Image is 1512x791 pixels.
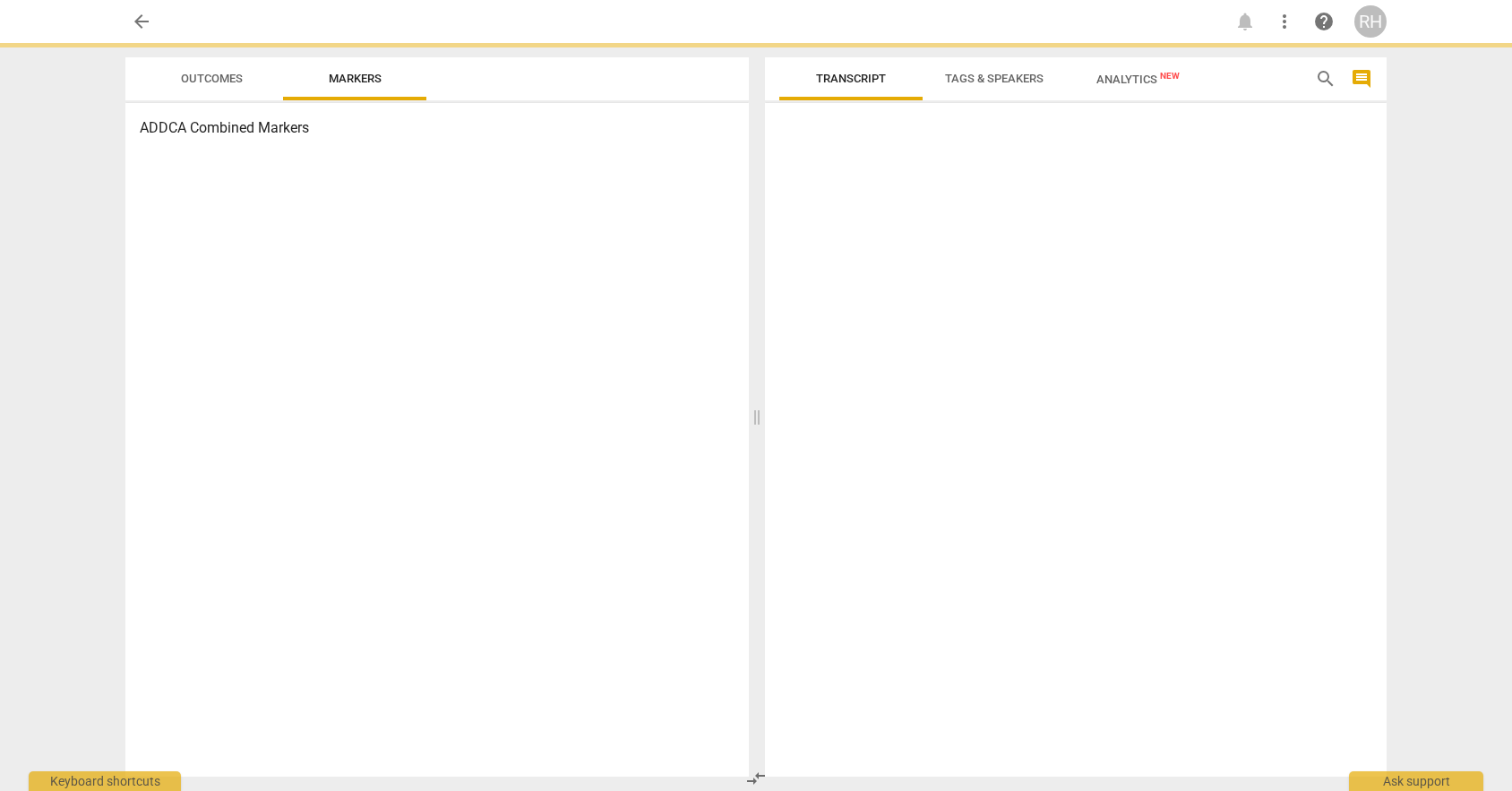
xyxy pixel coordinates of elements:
span: help [1313,11,1335,32]
div: Keyboard shortcuts [29,771,181,791]
a: Help [1308,5,1340,38]
h3: ADDCA Combined Markers [140,117,735,139]
span: Outcomes [181,72,243,85]
span: more_vert [1274,11,1295,32]
button: Show/Hide comments [1347,64,1376,93]
span: comment [1351,68,1372,90]
span: arrow_back [131,11,152,32]
button: Search [1311,64,1340,93]
span: search [1315,68,1336,90]
div: Ask support [1349,771,1483,791]
span: Analytics [1096,73,1180,86]
span: New [1160,71,1180,81]
span: Markers [329,72,382,85]
button: RH [1354,5,1387,38]
span: Tags & Speakers [945,72,1044,85]
span: Transcript [816,72,886,85]
span: compare_arrows [745,768,767,789]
